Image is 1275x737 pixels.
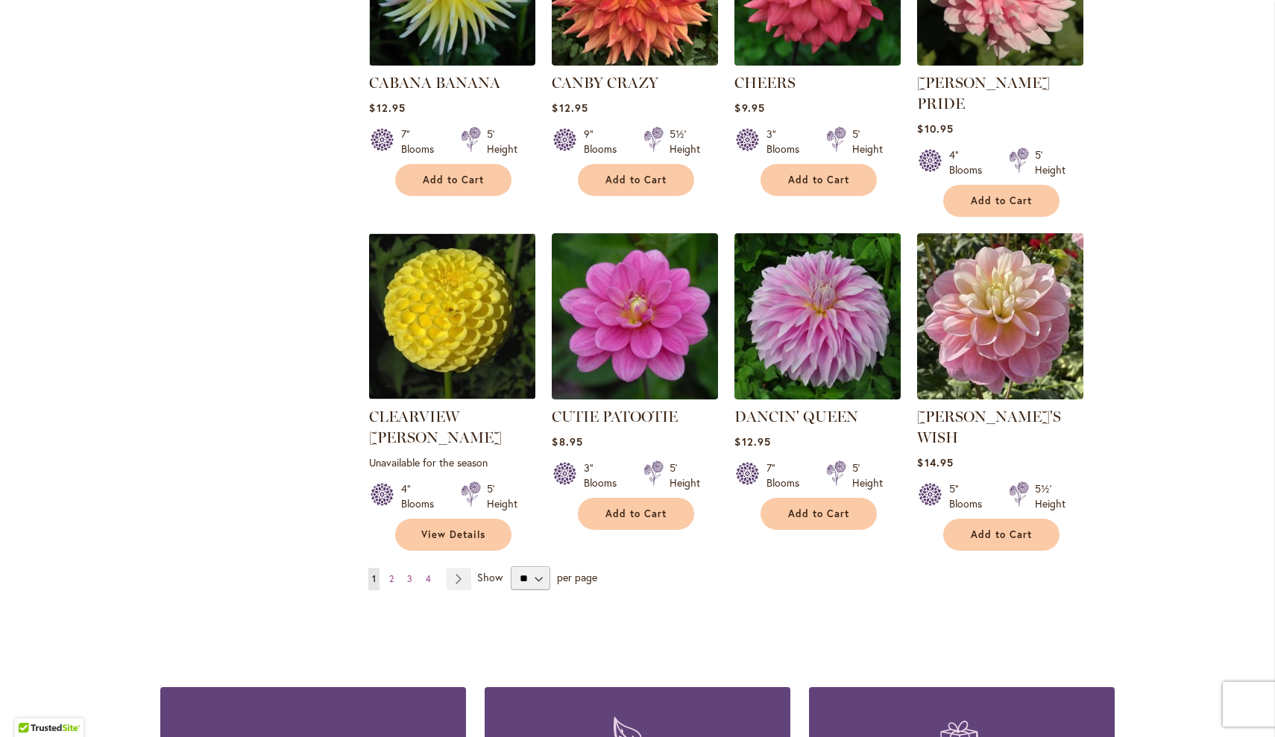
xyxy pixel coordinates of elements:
span: $8.95 [552,434,582,449]
a: 3 [403,568,416,590]
a: CLEARVIEW [PERSON_NAME] [369,408,502,446]
p: Unavailable for the season [369,455,535,469]
img: Dancin' Queen [734,233,901,399]
span: $10.95 [917,121,953,136]
button: Add to Cart [943,519,1060,551]
div: 4" Blooms [949,148,991,177]
button: Add to Cart [395,164,511,196]
span: View Details [421,528,485,541]
div: 3" Blooms [766,127,808,156]
span: Show [477,570,503,584]
img: CUTIE PATOOTIE [552,233,718,399]
span: $12.95 [552,101,588,115]
span: Add to Cart [605,174,667,186]
span: 1 [372,573,376,584]
iframe: Launch Accessibility Center [11,684,53,726]
a: CUTIE PATOOTIE [552,408,678,426]
a: Dancin' Queen [734,388,901,402]
a: DANCIN' QUEEN [734,408,858,426]
button: Add to Cart [578,164,694,196]
span: Add to Cart [788,174,849,186]
a: Canby Crazy [552,54,718,69]
span: per page [557,570,597,584]
a: CHEERS [734,74,796,92]
a: CANBY CRAZY [552,74,658,92]
span: Add to Cart [971,194,1032,207]
div: 5' Height [852,461,883,490]
a: 4 [422,568,435,590]
span: $12.95 [369,101,405,115]
a: CHILSON'S PRIDE [917,54,1083,69]
a: Gabbie's Wish [917,388,1083,402]
img: Gabbie's Wish [917,233,1083,399]
div: 5' Height [852,127,883,156]
div: 3" Blooms [584,461,626,490]
span: 4 [426,573,431,584]
div: 9" Blooms [584,127,626,156]
button: Add to Cart [761,164,877,196]
a: CABANA BANANA [369,54,535,69]
a: CUTIE PATOOTIE [552,388,718,402]
div: 5" Blooms [949,481,991,511]
a: 2 [385,568,397,590]
img: CLEARVIEW DANIEL [369,233,535,399]
button: Add to Cart [761,498,877,530]
div: 4" Blooms [401,481,443,511]
div: 5½' Height [1035,481,1065,511]
div: 7" Blooms [401,127,443,156]
a: CHEERS [734,54,901,69]
a: [PERSON_NAME] PRIDE [917,74,1050,113]
a: CLEARVIEW DANIEL [369,388,535,402]
button: Add to Cart [943,185,1060,217]
span: Add to Cart [971,528,1032,541]
button: Add to Cart [578,498,694,530]
span: 2 [389,573,394,584]
span: $9.95 [734,101,764,115]
span: 3 [407,573,412,584]
div: 5' Height [487,127,517,156]
span: Add to Cart [605,507,667,520]
span: Add to Cart [423,174,484,186]
div: 5' Height [487,481,517,511]
a: View Details [395,519,511,551]
span: $14.95 [917,455,953,469]
div: 5' Height [1035,148,1065,177]
div: 5½' Height [670,127,700,156]
a: [PERSON_NAME]'S WISH [917,408,1061,446]
div: 5' Height [670,461,700,490]
a: CABANA BANANA [369,74,500,92]
div: 7" Blooms [766,461,808,490]
span: $12.95 [734,434,770,449]
span: Add to Cart [788,507,849,520]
